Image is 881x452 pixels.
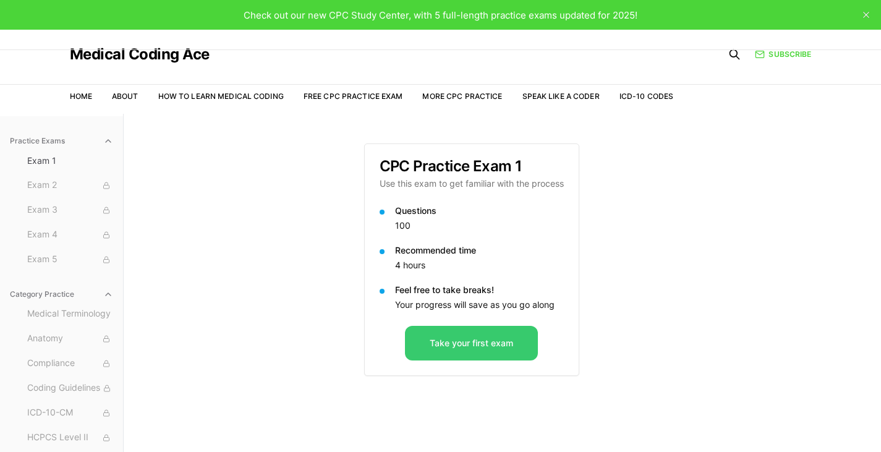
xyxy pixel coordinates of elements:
span: HCPCS Level II [27,431,113,445]
span: Exam 1 [27,155,113,167]
span: Coding Guidelines [27,382,113,395]
span: Exam 4 [27,228,113,242]
h3: CPC Practice Exam 1 [380,159,564,174]
span: Exam 5 [27,253,113,267]
a: How to Learn Medical Coding [158,92,284,101]
a: Free CPC Practice Exam [304,92,403,101]
a: Subscribe [755,49,811,60]
button: Compliance [22,354,118,373]
a: More CPC Practice [422,92,502,101]
button: close [856,5,876,25]
button: HCPCS Level II [22,428,118,448]
span: Medical Terminology [27,307,113,321]
button: Practice Exams [5,131,118,151]
button: Exam 1 [22,151,118,171]
button: Anatomy [22,329,118,349]
button: ICD-10-CM [22,403,118,423]
span: Check out our new CPC Study Center, with 5 full-length practice exams updated for 2025! [244,9,637,21]
span: Exam 3 [27,203,113,217]
p: Your progress will save as you go along [395,299,564,311]
button: Exam 5 [22,250,118,270]
a: Home [70,92,92,101]
button: Exam 2 [22,176,118,195]
span: Compliance [27,357,113,370]
p: Use this exam to get familiar with the process [380,177,564,190]
p: Questions [395,205,564,217]
span: Exam 2 [27,179,113,192]
p: Feel free to take breaks! [395,284,564,296]
button: Exam 3 [22,200,118,220]
a: Speak Like a Coder [522,92,600,101]
p: Recommended time [395,244,564,257]
a: About [112,92,138,101]
p: 100 [395,220,564,232]
button: Medical Terminology [22,304,118,324]
span: Anatomy [27,332,113,346]
p: 4 hours [395,259,564,271]
button: Exam 4 [22,225,118,245]
span: ICD-10-CM [27,406,113,420]
button: Coding Guidelines [22,378,118,398]
button: Category Practice [5,284,118,304]
a: ICD-10 Codes [619,92,673,101]
button: Take your first exam [405,326,538,360]
a: Medical Coding Ace [70,47,210,62]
